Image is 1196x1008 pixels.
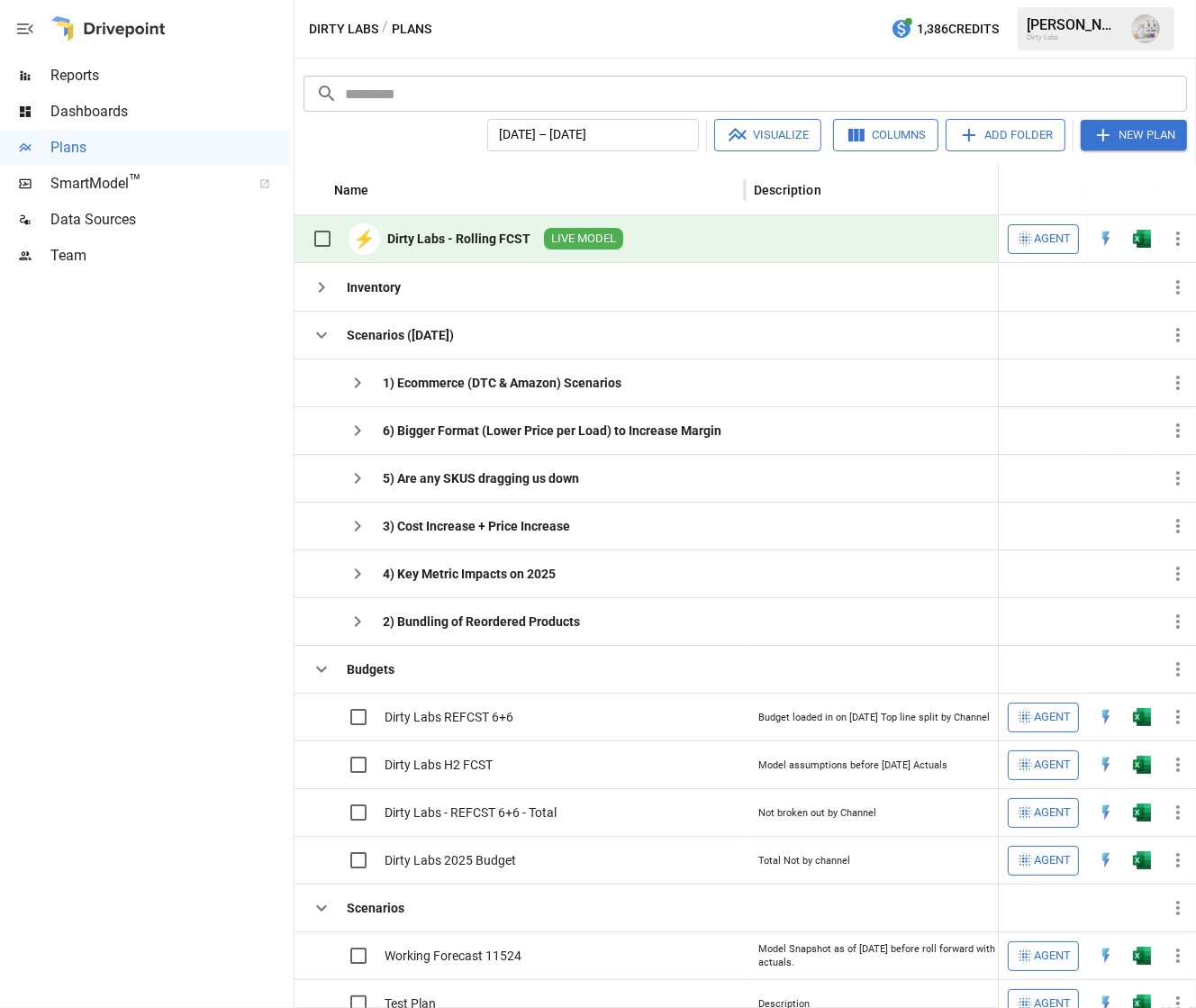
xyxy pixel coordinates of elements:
img: quick-edit-flash.b8aec18c.svg [1097,708,1115,726]
div: 2) Bundling of Reordered Products [383,613,580,631]
div: Scenarios [347,899,404,917]
span: Dashboards [50,101,290,123]
button: Agent [1008,798,1079,827]
div: Open in Quick Edit [1097,851,1115,869]
img: excel-icon.76473adf.svg [1133,804,1151,822]
div: Dirty Labs REFCST 6+6 [385,708,513,726]
span: 1,386 Credits [917,18,999,41]
img: quick-edit-flash.b8aec18c.svg [1097,947,1115,965]
button: Agent [1008,703,1079,731]
div: / [382,18,388,41]
div: Name [334,183,369,197]
button: Agent [1008,941,1079,970]
span: Agent [1034,850,1071,871]
div: Budgets [347,660,394,678]
img: excel-icon.76473adf.svg [1133,756,1151,774]
div: Dirty Labs [1027,33,1120,41]
div: Dirty Labs 2025 Budget [385,851,516,869]
span: Team [50,245,290,267]
img: excel-icon.76473adf.svg [1133,230,1151,248]
div: Inventory [347,278,401,296]
div: Open in Excel [1133,756,1151,774]
div: Open in Quick Edit [1097,708,1115,726]
button: Sort [371,177,396,203]
div: Open in Quick Edit [1097,230,1115,248]
span: Agent [1034,946,1071,967]
div: Dirty Labs H2 FCST [385,756,493,774]
div: Model Snapshot as of [DATE] before roll forward with [DATE] actuals. [758,942,1046,970]
div: 1) Ecommerce (DTC & Amazon) Scenarios [383,374,621,392]
div: Dirty Labs - Rolling FCST [387,230,530,248]
div: Not broken out by Channel [758,806,876,821]
div: Model assumptions before [DATE] Actuals [758,758,947,773]
button: Columns [833,119,938,151]
button: Agent [1008,846,1079,875]
img: quick-edit-flash.b8aec18c.svg [1097,756,1115,774]
img: quick-edit-flash.b8aec18c.svg [1097,804,1115,822]
span: ™ [129,170,141,193]
div: Description [754,183,821,197]
span: Reports [50,65,290,86]
div: Open in Excel [1133,804,1151,822]
div: Dirty Labs - REFCST 6+6 - Total [385,804,557,822]
div: Open in Quick Edit [1097,756,1115,774]
div: 6) Bigger Format (Lower Price per Load) to Increase Margin [383,422,721,440]
div: [PERSON_NAME] [1027,16,1120,33]
button: Agent [1008,224,1079,253]
span: LIVE MODEL [544,231,623,248]
button: Add Folder [946,119,1065,151]
button: New Plan [1081,120,1187,150]
button: Sort [823,177,848,203]
div: Open in Quick Edit [1097,947,1115,965]
button: Emmanuelle Johnson [1120,4,1171,54]
button: Visualize [714,119,821,151]
img: quick-edit-flash.b8aec18c.svg [1097,851,1115,869]
button: Dirty Labs [309,18,378,41]
img: excel-icon.76473adf.svg [1133,708,1151,726]
img: Emmanuelle Johnson [1131,14,1160,43]
span: Data Sources [50,209,290,231]
img: excel-icon.76473adf.svg [1133,851,1151,869]
span: Agent [1034,755,1071,776]
div: Total Not by channel [758,854,850,868]
div: 5) Are any SKUS dragging us down [383,469,579,487]
div: Open in Excel [1133,851,1151,869]
div: Open in Excel [1133,947,1151,965]
div: Working Forecast 11524 [385,947,521,965]
button: [DATE] – [DATE] [487,119,699,151]
button: 1,386Credits [883,13,1006,46]
div: 3) Cost Increase + Price Increase [383,517,570,535]
div: ⚡ [349,223,380,255]
div: 4) Key Metric Impacts on 2025 [383,565,556,583]
span: Plans [50,137,290,159]
div: Scenarios ([DATE]) [347,326,454,344]
img: quick-edit-flash.b8aec18c.svg [1097,230,1115,248]
span: SmartModel [50,173,240,195]
span: Agent [1034,229,1071,250]
div: Open in Excel [1133,230,1151,248]
div: Budget loaded in on [DATE] Top line split by Channel [758,711,990,725]
div: Open in Quick Edit [1097,804,1115,822]
img: excel-icon.76473adf.svg [1133,947,1151,965]
span: Agent [1034,803,1071,823]
div: Open in Excel [1133,708,1151,726]
span: Agent [1034,707,1071,728]
button: Agent [1008,750,1079,779]
button: Sort [1171,177,1196,203]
